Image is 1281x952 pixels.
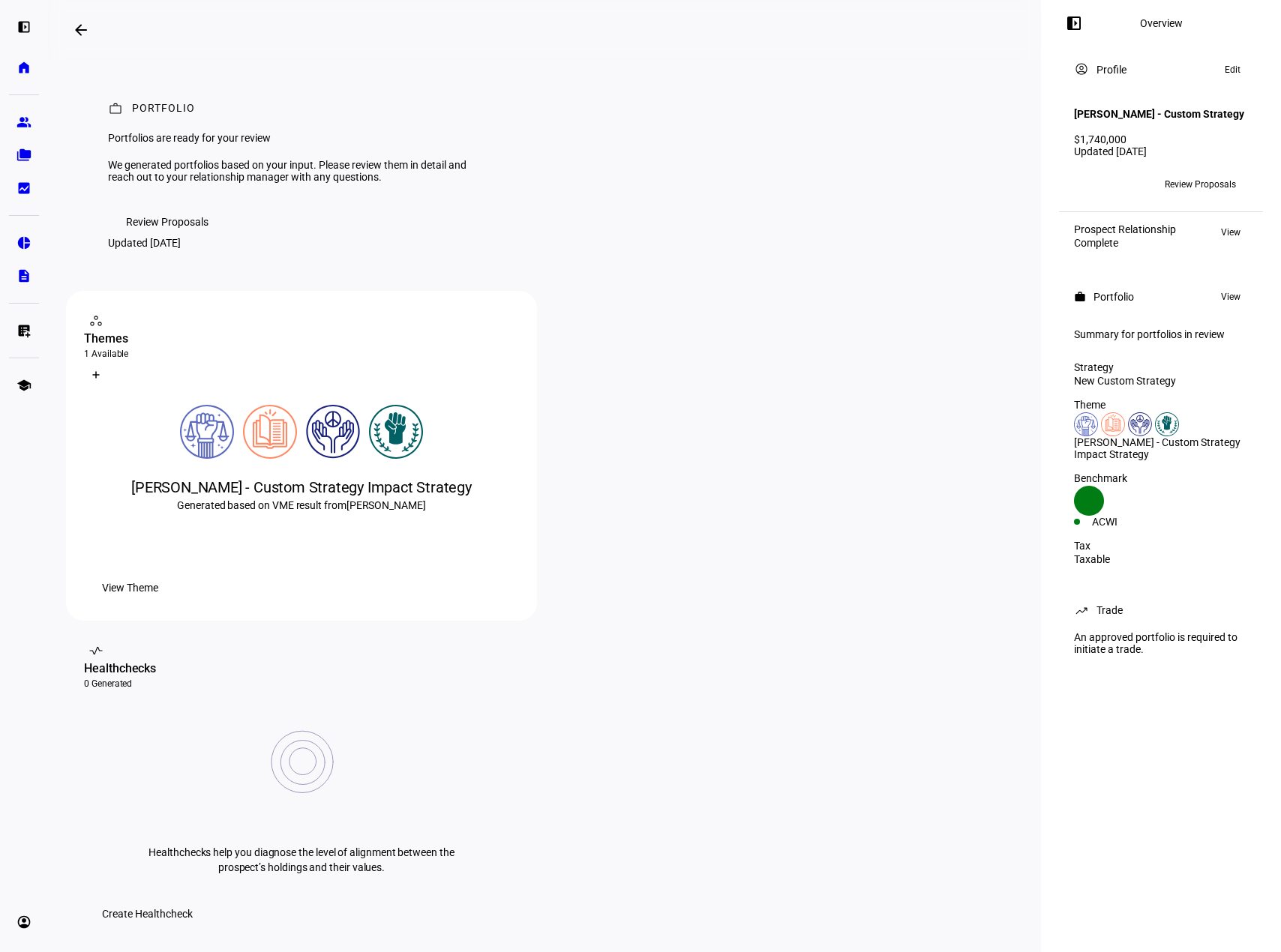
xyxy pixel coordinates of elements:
button: Review Proposals [1153,172,1248,196]
div: Portfolio [132,102,195,117]
span: KK [1080,179,1092,190]
span: Edit [1225,61,1240,79]
span: Review Proposals [126,207,208,237]
eth-mat-symbol: school [16,378,31,393]
span: View Theme [102,573,158,603]
div: Benchmark [1074,472,1248,484]
a: group [9,107,39,137]
div: $1,740,000 [1074,133,1248,145]
div: Generated based on VME result from [84,498,519,513]
span: Create Healthcheck [102,899,193,929]
eth-mat-symbol: bid_landscape [16,181,31,196]
img: education.colored.svg [243,405,297,459]
eth-panel-overview-card-header: Portfolio [1074,288,1248,306]
div: [PERSON_NAME] - Custom Strategy Impact Strategy [84,477,519,498]
a: folder_copy [9,140,39,170]
button: Edit [1217,61,1248,79]
img: humanRights.colored.svg [1128,412,1152,436]
span: Review Proposals [1165,172,1236,196]
a: description [9,261,39,291]
img: democracy.colored.svg [180,405,234,459]
button: View Theme [84,573,176,603]
span: [PERSON_NAME] [346,499,426,511]
a: pie_chart [9,228,39,258]
a: home [9,52,39,82]
eth-mat-symbol: folder_copy [16,148,31,163]
img: humanRights.colored.svg [306,405,360,459]
div: Healthchecks [84,660,519,678]
mat-icon: workspaces [88,313,103,328]
img: racialJustice.colored.svg [1155,412,1179,436]
button: View [1213,288,1248,306]
eth-panel-overview-card-header: Profile [1074,61,1248,79]
div: Summary for portfolios in review [1074,328,1248,340]
div: Portfolios are ready for your review [108,132,477,144]
div: Updated [DATE] [108,237,181,249]
div: Themes [84,330,519,348]
a: bid_landscape [9,173,39,203]
div: Portfolio [1093,291,1134,303]
div: 1 Available [84,348,519,360]
span: View [1221,223,1240,241]
button: Create Healthcheck [84,899,211,929]
eth-mat-symbol: left_panel_open [16,19,31,34]
img: racialJustice.colored.svg [369,405,423,459]
button: View [1213,223,1248,241]
span: View [1221,288,1240,306]
mat-icon: trending_up [1074,603,1089,618]
div: Trade [1096,604,1123,616]
div: Overview [1140,17,1183,29]
button: Review Proposals [108,207,226,237]
img: democracy.colored.svg [1074,412,1098,436]
img: education.colored.svg [1101,412,1125,436]
div: Strategy [1074,361,1248,373]
div: Theme [1074,399,1248,411]
mat-icon: work [108,101,123,116]
div: Updated [DATE] [1074,145,1248,157]
div: An approved portfolio is required to initiate a trade. [1065,625,1257,661]
div: ACWI [1092,516,1161,528]
mat-icon: arrow_backwards [72,21,90,39]
mat-icon: account_circle [1074,61,1089,76]
div: Prospect Relationship [1074,223,1176,235]
mat-icon: left_panel_open [1065,14,1083,32]
p: Healthchecks help you diagnose the level of alignment between the prospect’s holdings and their v... [144,845,459,875]
h4: [PERSON_NAME] - Custom Strategy [1074,108,1244,120]
mat-icon: work [1074,291,1086,303]
eth-mat-symbol: account_circle [16,915,31,930]
eth-mat-symbol: home [16,60,31,75]
div: Complete [1074,237,1176,249]
div: Taxable [1074,553,1248,565]
mat-icon: vital_signs [88,643,103,658]
eth-mat-symbol: group [16,115,31,130]
eth-mat-symbol: description [16,268,31,283]
eth-mat-symbol: pie_chart [16,235,31,250]
div: New Custom Strategy [1074,375,1248,387]
div: 0 Generated [84,678,519,690]
div: Profile [1096,64,1126,76]
eth-panel-overview-card-header: Trade [1074,601,1248,619]
eth-mat-symbol: list_alt_add [16,323,31,338]
div: We generated portfolios based on your input. Please review them in detail and reach out to your r... [108,159,477,183]
div: Tax [1074,540,1248,552]
div: [PERSON_NAME] - Custom Strategy Impact Strategy [1074,436,1248,460]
